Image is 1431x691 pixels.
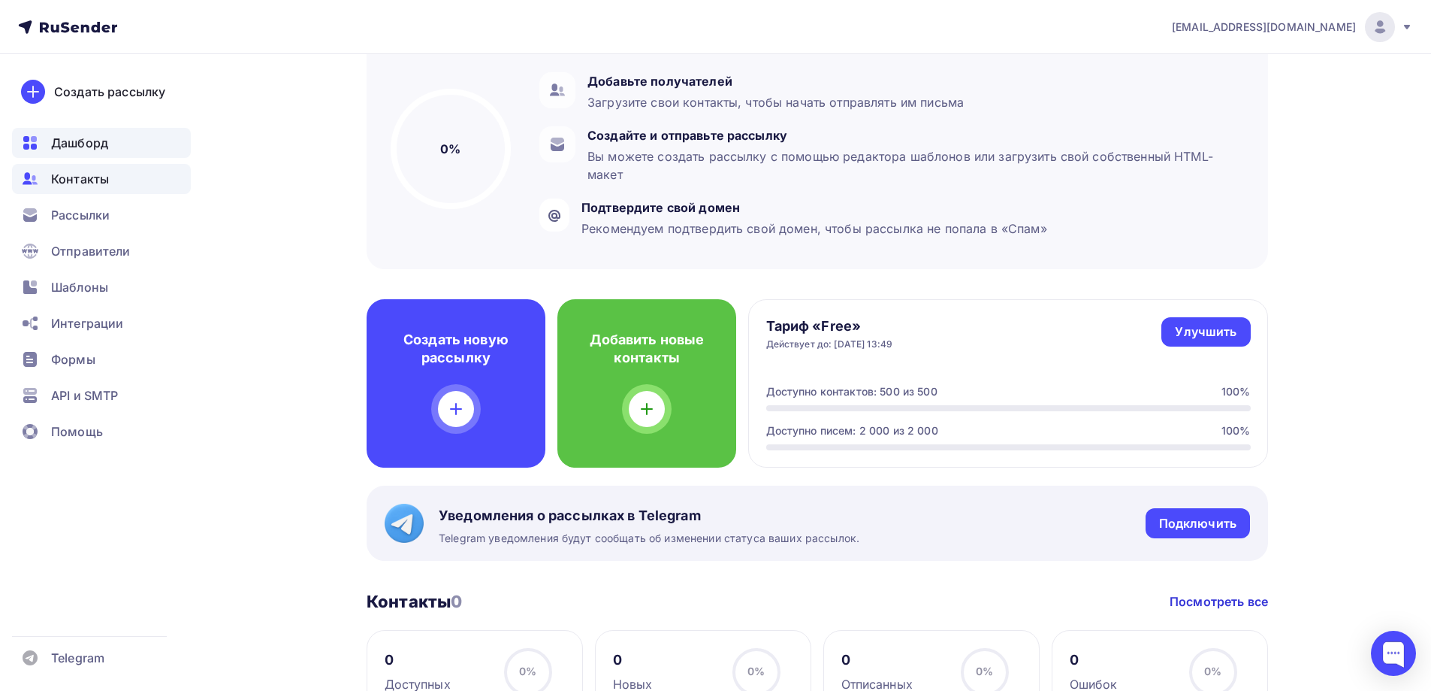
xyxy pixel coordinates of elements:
span: Интеграции [51,314,123,332]
span: Помощь [51,423,103,441]
span: Контакты [51,170,109,188]
span: 0% [976,665,993,677]
div: Действует до: [DATE] 13:49 [766,338,893,350]
div: 100% [1221,423,1251,438]
span: 0% [1204,665,1221,677]
span: Уведомления о рассылках в Telegram [439,507,859,525]
div: Доступно писем: 2 000 из 2 000 [766,423,938,438]
a: Отправители [12,236,191,266]
div: Подключить [1159,515,1236,532]
div: 0 [841,651,913,669]
div: Загрузите свои контакты, чтобы начать отправлять им письма [587,93,964,111]
a: Формы [12,344,191,374]
h3: Контакты [367,591,462,612]
h5: 0% [440,140,460,158]
span: Telegram уведомления будут сообщать об изменении статуса ваших рассылок. [439,531,859,546]
div: Добавьте получателей [587,72,964,90]
div: Подтвердите свой домен [581,199,1047,217]
div: Создайте и отправьте рассылку [587,126,1236,144]
div: Рекомендуем подтвердить свой домен, чтобы рассылка не попала в «Спам» [581,220,1047,238]
h4: Добавить новые контакты [581,331,712,367]
span: Дашборд [51,134,108,152]
span: [EMAIL_ADDRESS][DOMAIN_NAME] [1172,20,1356,35]
div: Создать рассылку [54,83,165,101]
span: 0% [519,665,536,677]
div: 100% [1221,384,1251,399]
div: Вы можете создать рассылку с помощью редактора шаблонов или загрузить свой собственный HTML-макет [587,147,1236,183]
h4: Тариф «Free» [766,317,893,335]
a: [EMAIL_ADDRESS][DOMAIN_NAME] [1172,12,1413,42]
a: Дашборд [12,128,191,158]
div: 0 [613,651,653,669]
span: 0% [747,665,765,677]
div: Улучшить [1175,323,1236,341]
span: Telegram [51,649,104,667]
span: Отправители [51,242,131,260]
div: Доступно контактов: 500 из 500 [766,384,937,399]
a: Посмотреть все [1170,593,1268,611]
h4: Создать новую рассылку [391,331,521,367]
div: 0 [385,651,451,669]
span: Рассылки [51,206,110,224]
span: Формы [51,350,95,368]
div: 0 [1070,651,1118,669]
a: Контакты [12,164,191,194]
span: 0 [451,592,462,611]
span: API и SMTP [51,386,118,405]
a: Шаблоны [12,272,191,302]
span: Шаблоны [51,278,108,296]
a: Рассылки [12,200,191,230]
